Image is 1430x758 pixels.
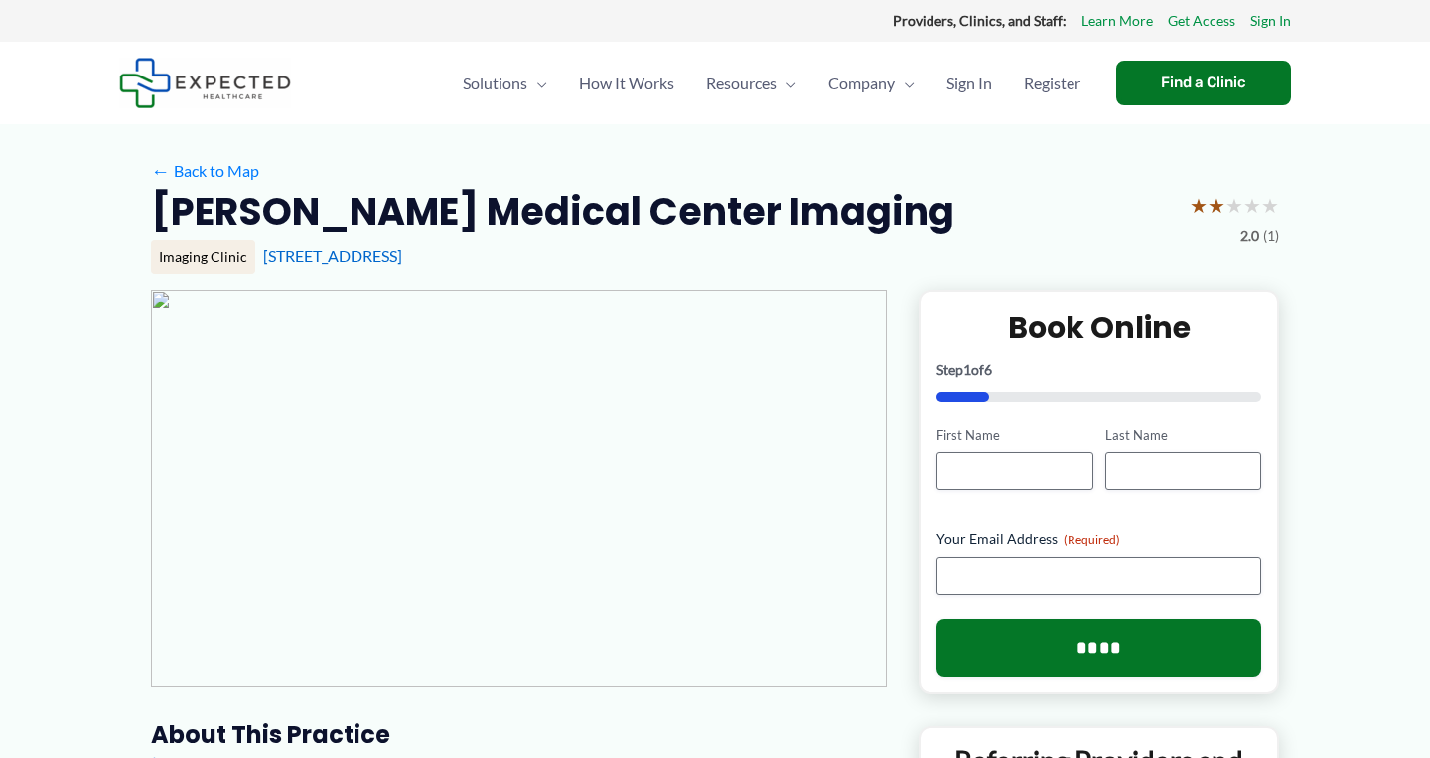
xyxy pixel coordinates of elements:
[984,361,992,378] span: 6
[936,426,1092,445] label: First Name
[1190,187,1208,224] span: ★
[1263,224,1279,249] span: (1)
[1208,187,1225,224] span: ★
[1261,187,1279,224] span: ★
[895,49,915,118] span: Menu Toggle
[1116,61,1291,105] a: Find a Clinic
[263,246,402,265] a: [STREET_ADDRESS]
[1240,224,1259,249] span: 2.0
[690,49,812,118] a: ResourcesMenu Toggle
[1250,8,1291,34] a: Sign In
[151,240,255,274] div: Imaging Clinic
[930,49,1008,118] a: Sign In
[151,156,259,186] a: ←Back to Map
[119,58,291,108] img: Expected Healthcare Logo - side, dark font, small
[893,12,1067,29] strong: Providers, Clinics, and Staff:
[936,308,1261,347] h2: Book Online
[1243,187,1261,224] span: ★
[1168,8,1235,34] a: Get Access
[151,187,954,235] h2: [PERSON_NAME] Medical Center Imaging
[1225,187,1243,224] span: ★
[963,361,971,378] span: 1
[151,719,887,750] h3: About this practice
[946,49,992,118] span: Sign In
[1008,49,1096,118] a: Register
[463,49,527,118] span: Solutions
[527,49,547,118] span: Menu Toggle
[1064,532,1120,547] span: (Required)
[563,49,690,118] a: How It Works
[706,49,777,118] span: Resources
[777,49,796,118] span: Menu Toggle
[828,49,895,118] span: Company
[812,49,930,118] a: CompanyMenu Toggle
[151,161,170,180] span: ←
[1024,49,1080,118] span: Register
[579,49,674,118] span: How It Works
[1081,8,1153,34] a: Learn More
[936,363,1261,377] p: Step of
[1105,426,1261,445] label: Last Name
[936,530,1261,549] label: Your Email Address
[447,49,1096,118] nav: Primary Site Navigation
[447,49,563,118] a: SolutionsMenu Toggle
